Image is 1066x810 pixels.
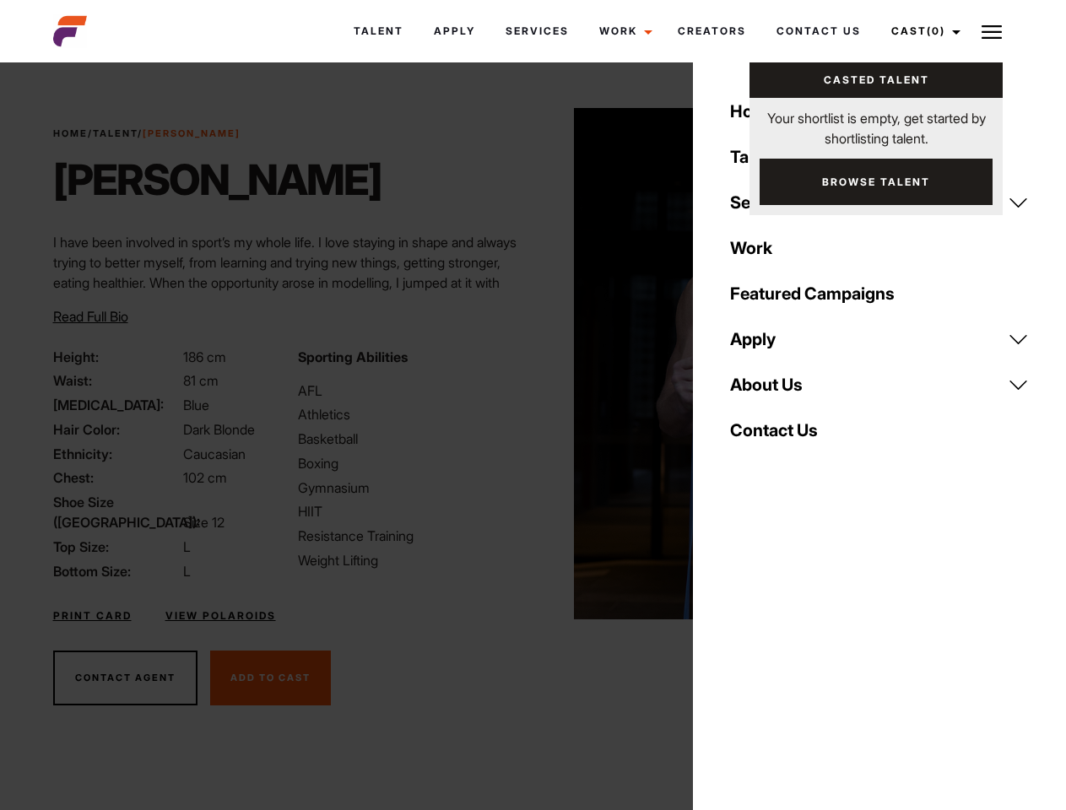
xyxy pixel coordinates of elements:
[298,348,408,365] strong: Sporting Abilities
[749,62,1003,98] a: Casted Talent
[720,316,1039,362] a: Apply
[298,429,522,449] li: Basketball
[298,381,522,401] li: AFL
[584,8,663,54] a: Work
[927,24,945,37] span: (0)
[183,348,226,365] span: 186 cm
[230,672,311,683] span: Add To Cast
[165,608,276,624] a: View Polaroids
[53,306,128,327] button: Read Full Bio
[298,550,522,570] li: Weight Lifting
[183,538,191,555] span: L
[338,8,419,54] a: Talent
[53,127,88,139] a: Home
[53,467,180,488] span: Chest:
[298,404,522,424] li: Athletics
[53,651,198,706] button: Contact Agent
[53,232,523,394] p: I have been involved in sport’s my whole life. I love staying in shape and always trying to bette...
[183,514,225,531] span: Size 12
[183,469,227,486] span: 102 cm
[183,397,209,413] span: Blue
[183,563,191,580] span: L
[720,271,1039,316] a: Featured Campaigns
[298,501,522,521] li: HIIT
[53,419,180,440] span: Hair Color:
[143,127,241,139] strong: [PERSON_NAME]
[53,395,180,415] span: [MEDICAL_DATA]:
[53,14,87,48] img: cropped-aefm-brand-fav-22-square.png
[53,608,132,624] a: Print Card
[53,537,180,557] span: Top Size:
[93,127,138,139] a: Talent
[53,492,180,532] span: Shoe Size ([GEOGRAPHIC_DATA]):
[720,180,1039,225] a: Services
[982,22,1002,42] img: Burger icon
[876,8,971,54] a: Cast(0)
[720,362,1039,408] a: About Us
[419,8,490,54] a: Apply
[53,308,128,325] span: Read Full Bio
[183,445,246,462] span: Caucasian
[53,370,180,391] span: Waist:
[183,421,255,438] span: Dark Blonde
[663,8,761,54] a: Creators
[720,134,1039,180] a: Talent
[490,8,584,54] a: Services
[53,444,180,464] span: Ethnicity:
[183,372,219,389] span: 81 cm
[720,408,1039,453] a: Contact Us
[760,159,993,205] a: Browse Talent
[53,154,381,205] h1: [PERSON_NAME]
[749,98,1003,148] p: Your shortlist is empty, get started by shortlisting talent.
[720,89,1039,134] a: Home
[761,8,876,54] a: Contact Us
[53,561,180,581] span: Bottom Size:
[210,651,331,706] button: Add To Cast
[53,127,241,141] span: / /
[298,526,522,546] li: Resistance Training
[298,478,522,498] li: Gymnasium
[298,453,522,473] li: Boxing
[53,347,180,367] span: Height:
[720,225,1039,271] a: Work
